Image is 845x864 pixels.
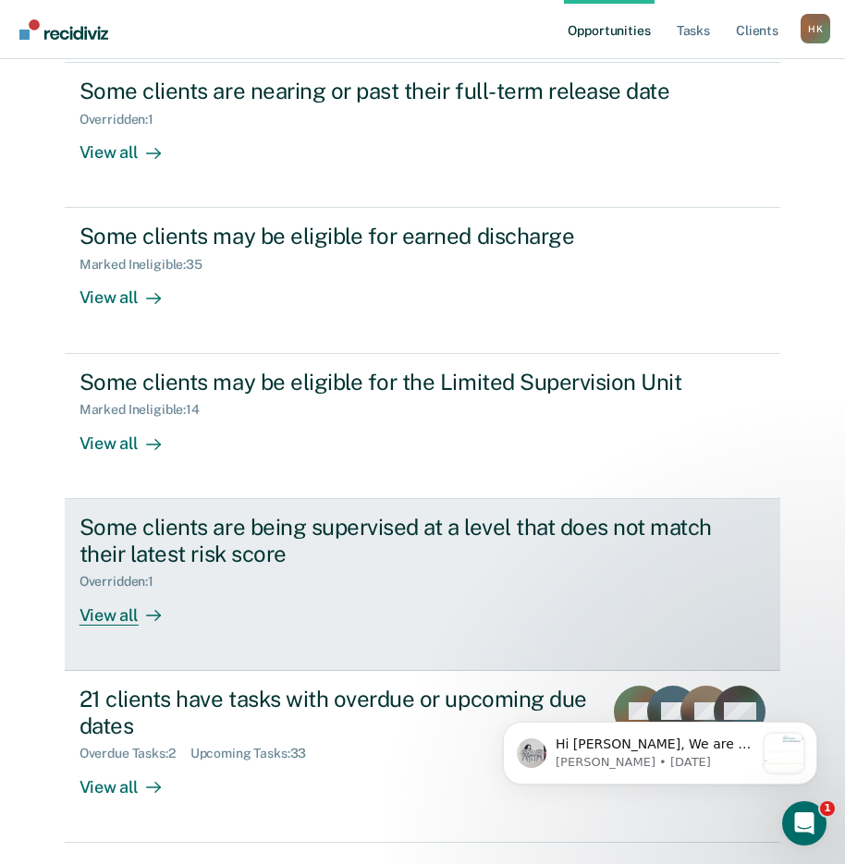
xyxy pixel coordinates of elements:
div: Some clients are nearing or past their full-term release date [80,78,722,104]
a: Some clients are nearing or past their full-term release dateOverridden:1View all [65,62,781,208]
p: Message from Kim, sent 1w ago [80,69,280,86]
div: Some clients are being supervised at a level that does not match their latest risk score [80,514,722,567]
button: Profile dropdown button [801,14,830,43]
div: Overridden : 1 [80,574,168,590]
img: Recidiviz [19,19,108,40]
span: 1 [820,801,835,816]
div: Overdue Tasks : 2 [80,746,190,761]
div: Some clients may be eligible for earned discharge [80,223,722,249]
div: H K [801,14,830,43]
div: Marked Ineligible : 35 [80,257,217,273]
div: View all [80,273,183,309]
div: Overridden : 1 [80,112,168,128]
a: Some clients are being supervised at a level that does not match their latest risk scoreOverridde... [65,499,781,671]
a: Some clients may be eligible for the Limited Supervision UnitMarked Ineligible:14View all [65,354,781,499]
div: 21 clients have tasks with overdue or upcoming due dates [80,686,589,739]
div: View all [80,418,183,454]
span: Hi [PERSON_NAME], We are so excited to announce a brand new feature: AI case note search! 📣 Findi... [80,52,280,526]
iframe: Intercom notifications message [475,685,845,814]
div: Marked Ineligible : 14 [80,402,214,418]
iframe: Intercom live chat [782,801,827,846]
a: 21 clients have tasks with overdue or upcoming due datesOverdue Tasks:2Upcoming Tasks:33View all [65,671,781,843]
div: View all [80,590,183,626]
a: Some clients may be eligible for earned dischargeMarked Ineligible:35View all [65,208,781,353]
div: View all [80,761,183,797]
div: View all [80,128,183,164]
div: Upcoming Tasks : 33 [190,746,322,761]
div: Some clients may be eligible for the Limited Supervision Unit [80,369,722,395]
